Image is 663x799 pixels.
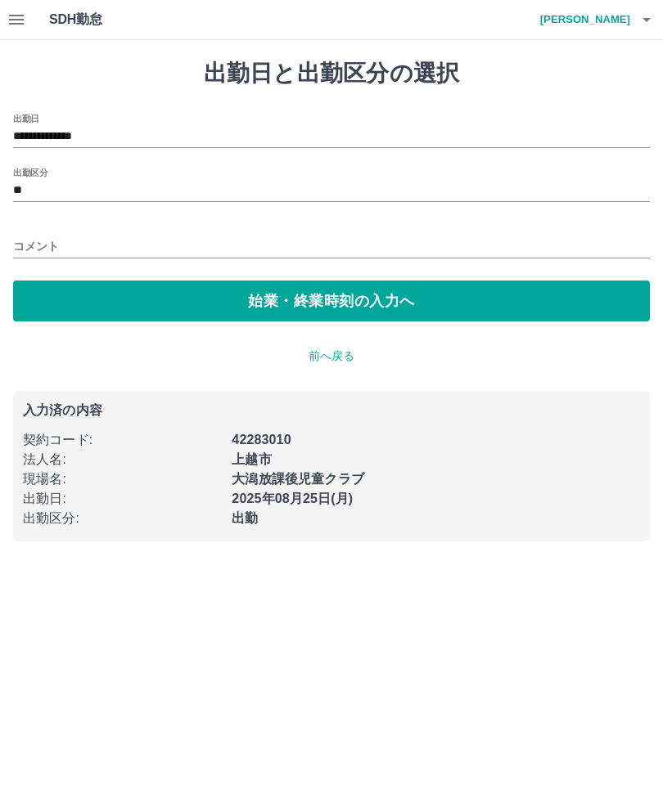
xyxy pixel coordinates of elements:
[13,60,650,88] h1: 出勤日と出勤区分の選択
[23,404,640,417] p: 入力済の内容
[232,511,258,525] b: 出勤
[232,492,353,505] b: 2025年08月25日(月)
[232,472,364,486] b: 大潟放課後児童クラブ
[232,452,271,466] b: 上越市
[23,430,222,450] p: 契約コード :
[13,112,39,124] label: 出勤日
[23,489,222,509] p: 出勤日 :
[13,348,650,365] p: 前へ戻る
[23,450,222,469] p: 法人名 :
[13,281,650,321] button: 始業・終業時刻の入力へ
[23,509,222,528] p: 出勤区分 :
[13,166,47,178] label: 出勤区分
[232,433,291,447] b: 42283010
[23,469,222,489] p: 現場名 :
